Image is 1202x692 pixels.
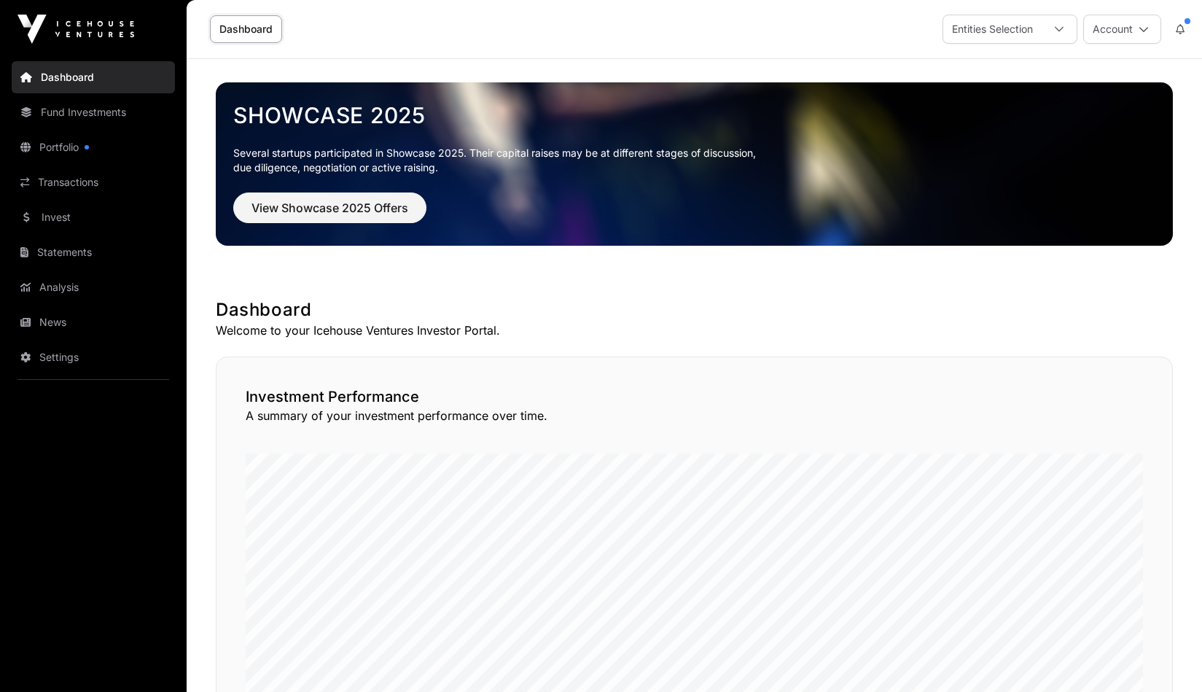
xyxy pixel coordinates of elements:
[943,15,1042,43] div: Entities Selection
[216,82,1173,246] img: Showcase 2025
[251,199,408,217] span: View Showcase 2025 Offers
[12,166,175,198] a: Transactions
[12,271,175,303] a: Analysis
[1083,15,1161,44] button: Account
[17,15,134,44] img: Icehouse Ventures Logo
[216,298,1173,322] h1: Dashboard
[233,207,426,222] a: View Showcase 2025 Offers
[210,15,282,43] a: Dashboard
[12,96,175,128] a: Fund Investments
[233,193,426,223] button: View Showcase 2025 Offers
[12,201,175,233] a: Invest
[12,341,175,373] a: Settings
[233,146,1155,175] p: Several startups participated in Showcase 2025. Their capital raises may be at different stages o...
[246,386,1143,407] h2: Investment Performance
[12,131,175,163] a: Portfolio
[12,306,175,338] a: News
[12,236,175,268] a: Statements
[12,61,175,93] a: Dashboard
[216,322,1173,339] p: Welcome to your Icehouse Ventures Investor Portal.
[246,407,1143,424] p: A summary of your investment performance over time.
[233,102,1155,128] a: Showcase 2025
